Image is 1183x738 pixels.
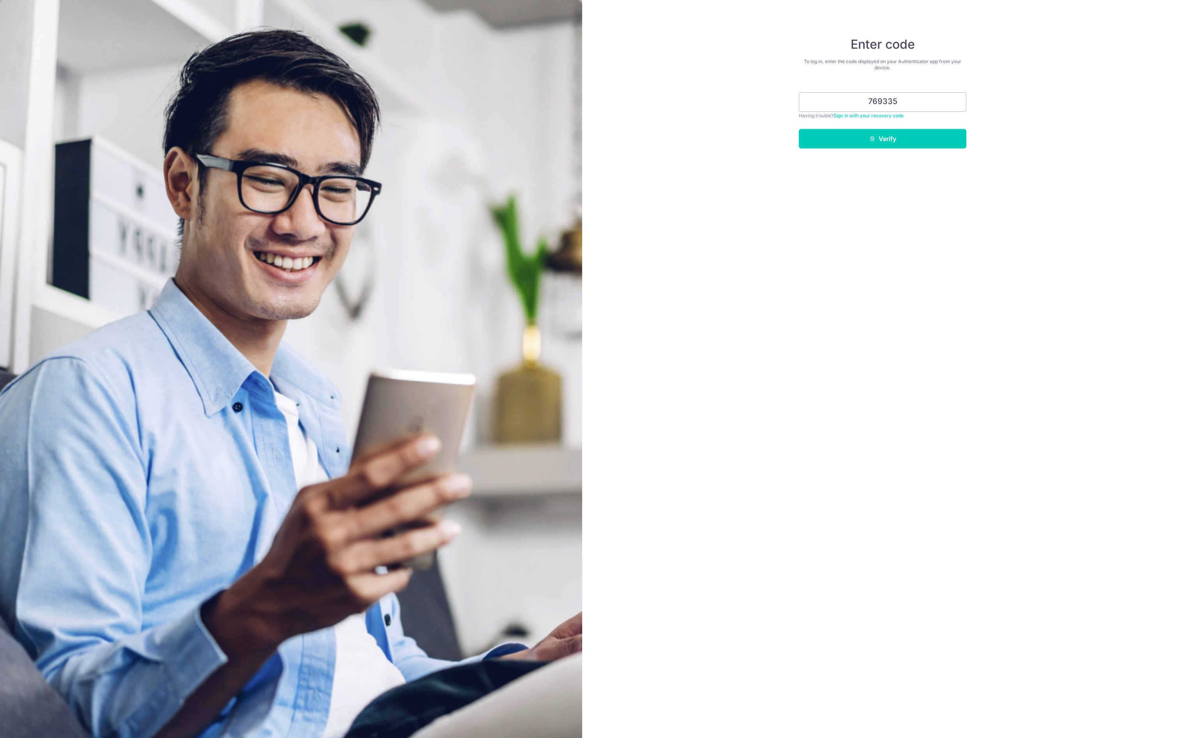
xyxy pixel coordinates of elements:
[799,92,966,112] input: Enter 6 digit code
[799,58,966,71] div: To log in, enter the code displayed on your Authenticator app from your device.
[799,37,966,52] h4: Enter code
[799,129,966,148] button: Verify
[799,112,966,120] div: Having trouble?
[833,113,904,118] a: Sign in with your recovery code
